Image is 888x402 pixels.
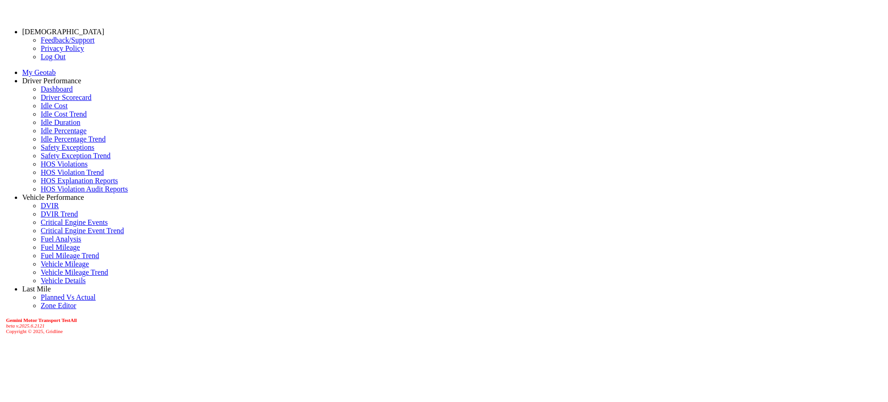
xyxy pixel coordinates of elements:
[41,227,124,235] a: Critical Engine Event Trend
[41,152,111,160] a: Safety Exception Trend
[41,185,128,193] a: HOS Violation Audit Reports
[41,110,87,118] a: Idle Cost Trend
[22,285,51,293] a: Last Mile
[22,28,104,36] a: [DEMOGRAPHIC_DATA]
[6,317,77,323] b: Gemini Motor Transport TestAll
[41,36,94,44] a: Feedback/Support
[41,168,104,176] a: HOS Violation Trend
[22,193,84,201] a: Vehicle Performance
[41,202,59,210] a: DVIR
[22,77,81,85] a: Driver Performance
[41,235,81,243] a: Fuel Analysis
[41,277,86,284] a: Vehicle Details
[41,135,105,143] a: Idle Percentage Trend
[41,177,118,185] a: HOS Explanation Reports
[41,53,66,61] a: Log Out
[41,243,80,251] a: Fuel Mileage
[41,160,87,168] a: HOS Violations
[41,293,96,301] a: Planned Vs Actual
[41,85,73,93] a: Dashboard
[41,218,108,226] a: Critical Engine Events
[41,252,99,260] a: Fuel Mileage Trend
[41,93,92,101] a: Driver Scorecard
[41,102,68,110] a: Idle Cost
[41,118,80,126] a: Idle Duration
[41,44,84,52] a: Privacy Policy
[41,210,78,218] a: DVIR Trend
[41,127,86,135] a: Idle Percentage
[6,317,884,334] div: Copyright © 2025, Gridline
[6,323,45,328] i: beta v.2025.6.2121
[41,260,89,268] a: Vehicle Mileage
[41,143,94,151] a: Safety Exceptions
[41,268,108,276] a: Vehicle Mileage Trend
[22,68,55,76] a: My Geotab
[41,302,76,309] a: Zone Editor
